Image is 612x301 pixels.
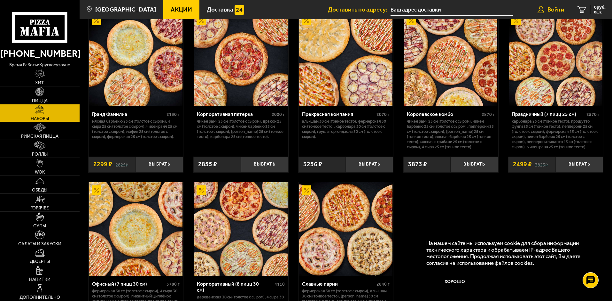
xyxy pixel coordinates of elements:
span: Римская пицца [21,134,58,139]
span: 2570 г [586,112,600,117]
s: 3823 ₽ [535,161,548,167]
p: На нашем сайте мы используем cookie для сбора информации технического характера и обрабатываем IP... [426,240,593,266]
p: Чикен Ранч 25 см (толстое с сыром), Чикен Барбекю 25 см (толстое с сыром), Пепперони 25 см (толст... [407,119,495,150]
span: 3780 г [167,281,180,287]
div: Корпоративный (8 пицц 30 см) [197,281,273,293]
button: Выбрать [346,157,393,172]
a: АкционныйПраздничный (7 пицц 25 см) [508,13,603,106]
img: Акционный [92,16,101,25]
span: 2499 ₽ [513,161,532,167]
div: Праздничный (7 пицц 25 см) [512,111,585,117]
img: Акционный [511,16,521,25]
span: Войти [547,6,564,12]
p: Карбонара 25 см (тонкое тесто), Прошутто Фунги 25 см (тонкое тесто), Пепперони 25 см (толстое с с... [512,119,600,150]
span: Напитки [29,277,50,282]
img: 15daf4d41897b9f0e9f617042186c801.svg [235,5,244,15]
button: Выбрать [451,157,498,172]
span: Доставить по адресу: [328,6,391,12]
button: Выбрать [556,157,603,172]
p: Аль-Шам 30 см (тонкое тесто), Фермерская 30 см (тонкое тесто), Карбонара 30 см (толстое с сыром),... [302,119,390,139]
span: Пицца [32,99,48,103]
div: Королевское комбо [407,111,480,117]
div: Офисный (7 пицц 30 см) [92,281,165,287]
img: Акционный [197,185,206,195]
img: Королевское комбо [404,13,497,106]
span: 2840 г [376,281,390,287]
div: Гранд Фамилиа [92,111,165,117]
span: Горячее [30,206,49,210]
a: АкционныйКоролевское комбо [403,13,498,106]
button: Хорошо [426,273,484,292]
span: Супы [33,224,46,228]
a: АкционныйСлавные парни [298,182,393,276]
span: 2130 г [167,112,180,117]
span: 2299 ₽ [93,161,112,167]
img: Гранд Фамилиа [89,13,182,106]
a: АкционныйГранд Фамилиа [89,13,183,106]
div: Прекрасная компания [302,111,375,117]
button: Выбрать [241,157,288,172]
img: Акционный [197,16,206,25]
span: 0 руб. [594,5,606,10]
a: АкционныйКорпоративная пятерка [193,13,288,106]
img: Славные парни [299,182,392,276]
img: Прекрасная компания [299,13,392,106]
span: WOK [35,170,45,175]
span: Салаты и закуски [18,242,61,246]
img: Акционный [302,185,311,195]
span: 4110 [275,281,285,287]
span: 2855 ₽ [198,161,217,167]
span: [GEOGRAPHIC_DATA] [95,6,156,12]
div: Славные парни [302,281,375,287]
img: Акционный [92,185,101,195]
img: Праздничный (7 пицц 25 см) [509,13,602,106]
span: Доставка [207,6,233,12]
span: Десерты [30,259,50,264]
a: АкционныйПрекрасная компания [298,13,393,106]
span: 0 шт. [594,10,606,14]
span: Обеды [32,188,47,192]
img: Акционный [302,16,311,25]
img: Корпоративный (8 пицц 30 см) [194,182,287,276]
a: АкционныйКорпоративный (8 пицц 30 см) [193,182,288,276]
img: Офисный (7 пицц 30 см) [89,182,182,276]
a: АкционныйОфисный (7 пицц 30 см) [89,182,183,276]
button: Выбрать [136,157,183,172]
span: Акции [171,6,192,12]
s: 2825 ₽ [115,161,128,167]
span: 2070 г [376,112,390,117]
div: Корпоративная пятерка [197,111,270,117]
span: Хит [35,81,44,85]
img: Корпоративная пятерка [194,13,287,106]
input: Ваш адрес доставки [391,4,513,16]
span: 3873 ₽ [408,161,427,167]
span: 3256 ₽ [303,161,322,167]
span: Дополнительно [19,295,60,300]
span: Роллы [32,152,48,157]
p: Мясная Барбекю 25 см (толстое с сыром), 4 сыра 25 см (толстое с сыром), Чикен Ранч 25 см (толстое... [92,119,180,139]
p: Чикен Ранч 25 см (толстое с сыром), Дракон 25 см (толстое с сыром), Чикен Барбекю 25 см (толстое ... [197,119,285,139]
span: 2000 г [272,112,285,117]
img: Акционный [407,16,416,25]
span: Наборы [31,117,49,121]
span: 2870 г [482,112,495,117]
